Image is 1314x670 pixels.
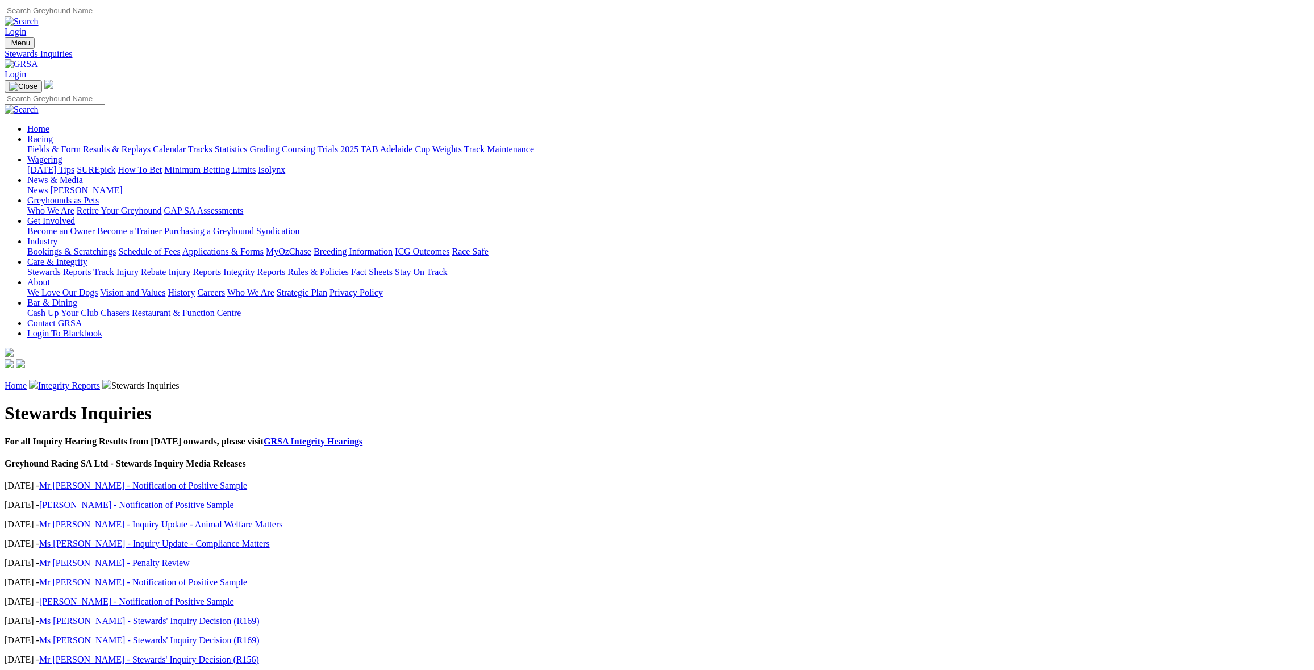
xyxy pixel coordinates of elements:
[27,308,1309,318] div: Bar & Dining
[27,165,1309,175] div: Wagering
[164,165,256,174] a: Minimum Betting Limits
[340,144,430,154] a: 2025 TAB Adelaide Cup
[27,206,1309,216] div: Greyhounds as Pets
[5,519,1309,530] p: [DATE] -
[39,500,234,510] a: [PERSON_NAME] - Notification of Positive Sample
[452,247,488,256] a: Race Safe
[5,655,1309,665] p: [DATE] -
[5,597,1309,607] p: [DATE] -
[27,288,98,297] a: We Love Our Dogs
[223,267,285,277] a: Integrity Reports
[5,80,42,93] button: Toggle navigation
[27,236,57,246] a: Industry
[27,165,74,174] a: [DATE] Tips
[314,247,393,256] a: Breeding Information
[5,27,26,36] a: Login
[16,359,25,368] img: twitter.svg
[44,80,53,89] img: logo-grsa-white.png
[5,403,1309,424] h1: Stewards Inquiries
[5,577,1309,588] p: [DATE] -
[39,519,283,529] a: Mr [PERSON_NAME] - Inquiry Update - Animal Welfare Matters
[27,206,74,215] a: Who We Are
[5,459,1309,469] h4: Greyhound Racing SA Ltd - Stewards Inquiry Media Releases
[5,49,1309,59] a: Stewards Inquiries
[215,144,248,154] a: Statistics
[118,165,162,174] a: How To Bet
[39,481,247,490] a: Mr [PERSON_NAME] - Notification of Positive Sample
[39,655,259,664] a: Mr [PERSON_NAME] - Stewards' Inquiry Decision (R156)
[27,257,87,267] a: Care & Integrity
[118,247,180,256] a: Schedule of Fees
[27,247,116,256] a: Bookings & Scratchings
[27,175,83,185] a: News & Media
[168,288,195,297] a: History
[287,267,349,277] a: Rules & Policies
[464,144,534,154] a: Track Maintenance
[164,206,244,215] a: GAP SA Assessments
[5,37,35,49] button: Toggle navigation
[39,577,247,587] a: Mr [PERSON_NAME] - Notification of Positive Sample
[27,288,1309,298] div: About
[27,226,95,236] a: Become an Owner
[27,247,1309,257] div: Industry
[27,277,50,287] a: About
[27,328,102,338] a: Login To Blackbook
[102,380,111,389] img: chevron-right.svg
[50,185,122,195] a: [PERSON_NAME]
[39,635,260,645] a: Ms [PERSON_NAME] - Stewards' Inquiry Decision (R169)
[29,380,38,389] img: chevron-right.svg
[93,267,166,277] a: Track Injury Rebate
[351,267,393,277] a: Fact Sheets
[83,144,151,154] a: Results & Replays
[27,144,1309,155] div: Racing
[5,348,14,357] img: logo-grsa-white.png
[432,144,462,154] a: Weights
[250,144,280,154] a: Grading
[5,5,105,16] input: Search
[5,481,1309,491] p: [DATE] -
[27,267,91,277] a: Stewards Reports
[5,558,1309,568] p: [DATE] -
[188,144,212,154] a: Tracks
[329,288,383,297] a: Privacy Policy
[5,500,1309,510] p: [DATE] -
[101,308,241,318] a: Chasers Restaurant & Function Centre
[27,195,99,205] a: Greyhounds as Pets
[97,226,162,236] a: Become a Trainer
[197,288,225,297] a: Careers
[5,380,1309,391] p: Stewards Inquiries
[395,267,447,277] a: Stay On Track
[27,226,1309,236] div: Get Involved
[77,206,162,215] a: Retire Your Greyhound
[27,144,81,154] a: Fields & Form
[27,185,1309,195] div: News & Media
[39,558,190,568] a: Mr [PERSON_NAME] - Penalty Review
[39,616,260,626] a: Ms [PERSON_NAME] - Stewards' Inquiry Decision (R169)
[227,288,274,297] a: Who We Are
[77,165,115,174] a: SUREpick
[27,155,62,164] a: Wagering
[164,226,254,236] a: Purchasing a Greyhound
[27,124,49,134] a: Home
[153,144,186,154] a: Calendar
[5,539,1309,549] p: [DATE] -
[27,216,75,226] a: Get Involved
[266,247,311,256] a: MyOzChase
[5,93,105,105] input: Search
[168,267,221,277] a: Injury Reports
[100,288,165,297] a: Vision and Values
[27,185,48,195] a: News
[27,267,1309,277] div: Care & Integrity
[258,165,285,174] a: Isolynx
[256,226,299,236] a: Syndication
[38,381,100,390] a: Integrity Reports
[182,247,264,256] a: Applications & Forms
[11,39,30,47] span: Menu
[27,298,77,307] a: Bar & Dining
[5,105,39,115] img: Search
[264,436,362,446] a: GRSA Integrity Hearings
[395,247,449,256] a: ICG Outcomes
[27,318,82,328] a: Contact GRSA
[277,288,327,297] a: Strategic Plan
